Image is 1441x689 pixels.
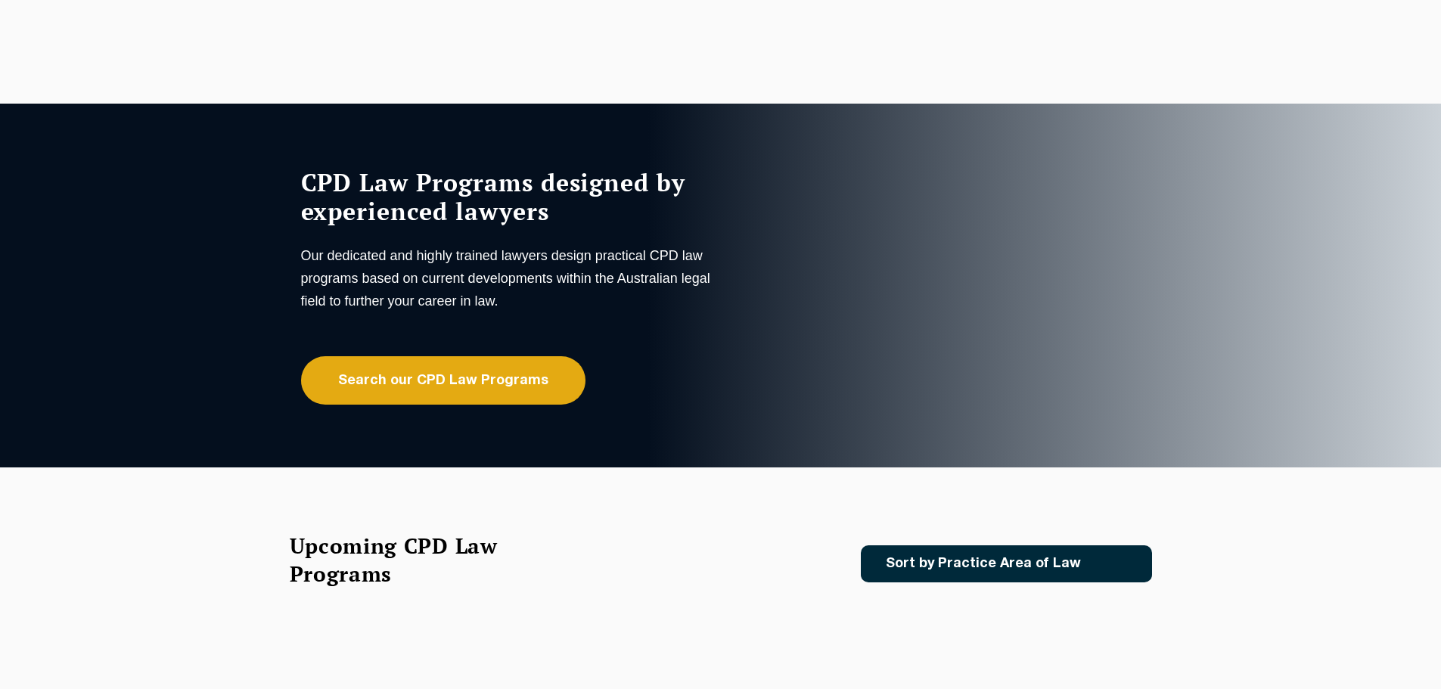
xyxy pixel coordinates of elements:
h1: CPD Law Programs designed by experienced lawyers [301,168,717,225]
p: Our dedicated and highly trained lawyers design practical CPD law programs based on current devel... [301,244,717,312]
img: Icon [1105,557,1123,570]
h2: Upcoming CPD Law Programs [290,532,536,588]
a: Search our CPD Law Programs [301,356,585,405]
a: Sort by Practice Area of Law [861,545,1152,582]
